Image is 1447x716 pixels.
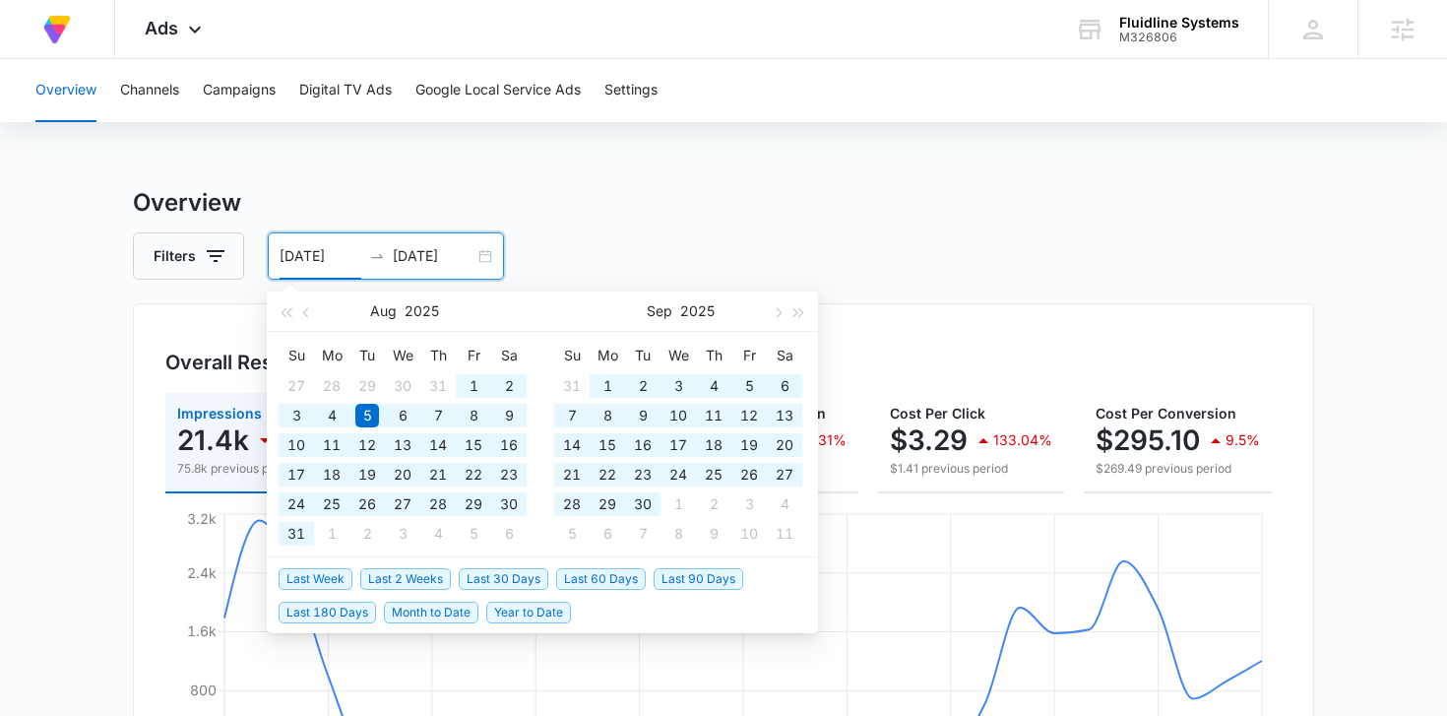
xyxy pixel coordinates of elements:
[279,371,314,401] td: 2025-07-27
[314,371,349,401] td: 2025-07-28
[279,489,314,519] td: 2025-08-24
[385,371,420,401] td: 2025-07-30
[647,292,672,331] button: Sep
[355,433,379,457] div: 12
[393,245,474,267] input: End date
[731,460,767,489] td: 2025-09-26
[731,340,767,371] th: Fr
[625,401,661,430] td: 2025-09-09
[462,492,485,516] div: 29
[596,463,619,487] div: 22
[391,433,414,457] div: 13
[370,292,397,331] button: Aug
[731,519,767,549] td: 2025-10-10
[279,460,314,489] td: 2025-08-17
[385,519,420,549] td: 2025-09-03
[279,568,352,590] span: Last Week
[320,374,344,398] div: 28
[625,460,661,489] td: 2025-09-23
[385,401,420,430] td: 2025-08-06
[604,59,658,122] button: Settings
[993,433,1052,447] p: 133.04%
[596,492,619,516] div: 29
[462,433,485,457] div: 15
[491,430,527,460] td: 2025-08-16
[767,401,802,430] td: 2025-09-13
[284,492,308,516] div: 24
[385,430,420,460] td: 2025-08-13
[391,404,414,427] div: 6
[491,519,527,549] td: 2025-09-06
[349,371,385,401] td: 2025-07-29
[661,460,696,489] td: 2025-09-24
[631,522,655,546] div: 7
[661,519,696,549] td: 2025-10-08
[314,460,349,489] td: 2025-08-18
[661,489,696,519] td: 2025-10-01
[661,430,696,460] td: 2025-09-17
[355,374,379,398] div: 29
[349,401,385,430] td: 2025-08-05
[369,248,385,264] span: to
[554,371,590,401] td: 2025-08-31
[420,460,456,489] td: 2025-08-21
[731,401,767,430] td: 2025-09-12
[391,374,414,398] div: 30
[279,340,314,371] th: Su
[415,59,581,122] button: Google Local Service Ads
[1226,433,1260,447] p: 9.5%
[320,522,344,546] div: 1
[702,404,725,427] div: 11
[890,405,985,422] span: Cost Per Click
[554,401,590,430] td: 2025-09-07
[456,371,491,401] td: 2025-08-01
[355,522,379,546] div: 2
[196,114,212,130] img: tab_keywords_by_traffic_grey.svg
[560,404,584,427] div: 7
[55,32,96,47] div: v 4.0.25
[773,522,796,546] div: 11
[554,519,590,549] td: 2025-10-05
[456,489,491,519] td: 2025-08-29
[631,433,655,457] div: 16
[53,114,69,130] img: tab_domain_overview_orange.svg
[462,374,485,398] div: 1
[355,463,379,487] div: 19
[590,401,625,430] td: 2025-09-08
[596,374,619,398] div: 1
[391,463,414,487] div: 20
[767,519,802,549] td: 2025-10-11
[560,374,584,398] div: 31
[420,519,456,549] td: 2025-09-04
[560,492,584,516] div: 28
[702,522,725,546] div: 9
[462,522,485,546] div: 5
[890,460,1052,478] p: $1.41 previous period
[554,460,590,489] td: 2025-09-21
[187,510,217,527] tspan: 3.2k
[560,433,584,457] div: 14
[773,463,796,487] div: 27
[420,401,456,430] td: 2025-08-07
[666,433,690,457] div: 17
[554,340,590,371] th: Su
[385,489,420,519] td: 2025-08-27
[284,463,308,487] div: 17
[349,489,385,519] td: 2025-08-26
[590,371,625,401] td: 2025-09-01
[284,522,308,546] div: 31
[554,489,590,519] td: 2025-09-28
[773,433,796,457] div: 20
[35,59,96,122] button: Overview
[1119,15,1239,31] div: account name
[696,430,731,460] td: 2025-09-18
[420,489,456,519] td: 2025-08-28
[696,340,731,371] th: Th
[497,492,521,516] div: 30
[349,519,385,549] td: 2025-09-02
[590,340,625,371] th: Mo
[696,401,731,430] td: 2025-09-11
[456,430,491,460] td: 2025-08-15
[133,185,1314,221] h3: Overview
[702,492,725,516] div: 2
